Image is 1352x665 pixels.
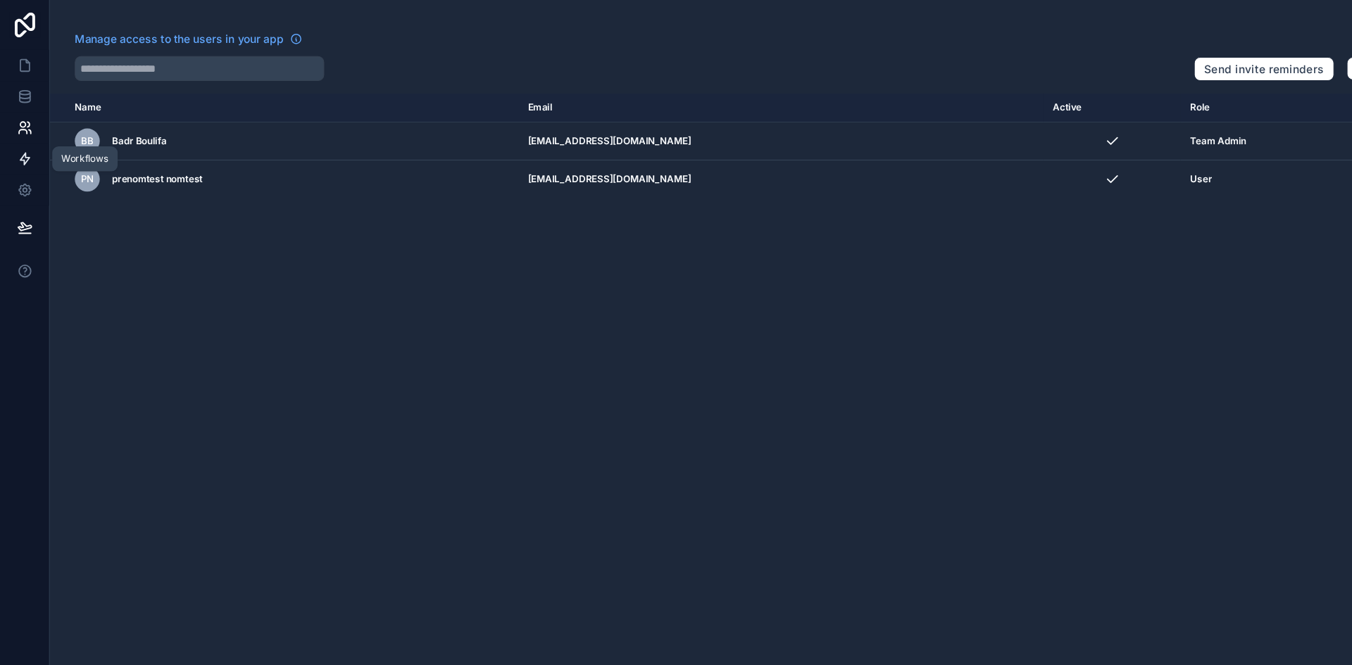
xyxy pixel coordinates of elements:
a: Manage access to the users in your app [68,28,273,42]
td: [EMAIL_ADDRESS][DOMAIN_NAME] [468,110,943,145]
th: Name [45,84,468,110]
div: Workflows [56,138,98,149]
span: prenomtest nomtest [101,156,183,167]
th: Role [1067,84,1263,110]
button: Add a user [1258,51,1330,74]
span: pn [73,156,85,167]
th: Active [943,84,1067,110]
th: Email [468,84,943,110]
span: Badr Boulifa [101,122,151,133]
span: Team Admin [1075,122,1126,133]
td: [EMAIL_ADDRESS][DOMAIN_NAME] [468,145,943,179]
p: days [14,626,31,645]
div: scrollable content [45,84,1352,624]
p: 13 [17,620,27,634]
button: Send invite reminders [1079,51,1205,74]
span: BB [73,122,84,133]
span: Showing 2 of 2 results [62,639,150,650]
span: Manage access to the users in your app [68,28,256,42]
span: User [1075,156,1095,167]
